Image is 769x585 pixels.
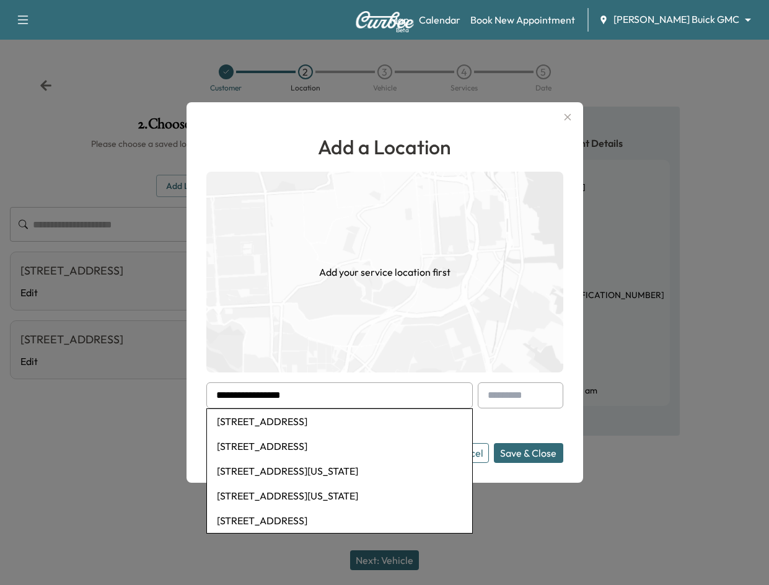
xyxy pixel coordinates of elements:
[207,434,472,459] li: [STREET_ADDRESS]
[207,459,472,483] li: [STREET_ADDRESS][US_STATE]
[390,12,409,27] a: MapBeta
[396,25,409,35] div: Beta
[355,11,415,29] img: Curbee Logo
[470,12,575,27] a: Book New Appointment
[206,172,563,372] img: empty-map-CL6vilOE.png
[494,443,563,463] button: Save & Close
[319,265,450,279] h1: Add your service location first
[207,508,472,533] li: [STREET_ADDRESS]
[613,12,739,27] span: [PERSON_NAME] Buick GMC
[207,483,472,508] li: [STREET_ADDRESS][US_STATE]
[207,409,472,434] li: [STREET_ADDRESS]
[419,12,460,27] a: Calendar
[206,132,563,162] h1: Add a Location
